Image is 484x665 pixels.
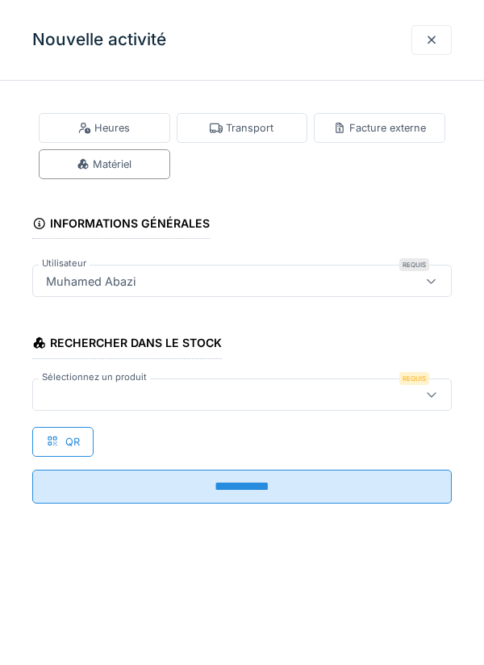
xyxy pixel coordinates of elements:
div: Heures [78,120,130,136]
label: Sélectionnez un produit [39,370,150,384]
div: Facture externe [333,120,426,136]
div: Requis [399,372,429,385]
div: QR [32,427,94,457]
div: Transport [210,120,273,136]
div: Muhamed Abazi [40,272,142,290]
h3: Nouvelle activité [32,30,166,50]
div: Rechercher dans le stock [32,331,222,358]
div: Matériel [77,157,131,172]
div: Informations générales [32,211,210,239]
div: Requis [399,258,429,271]
label: Utilisateur [39,257,90,270]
